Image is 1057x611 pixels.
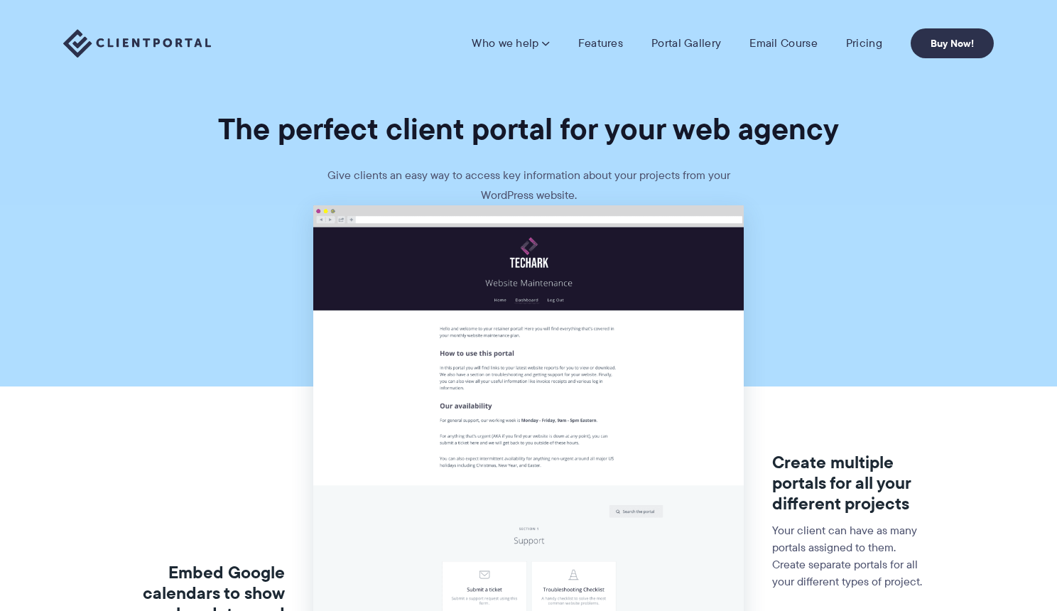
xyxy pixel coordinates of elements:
p: Your client can have as many portals assigned to them. Create separate portals for all your diffe... [772,522,928,590]
a: Buy Now! [911,28,994,58]
h3: Create multiple portals for all your different projects [772,453,928,514]
a: Portal Gallery [651,36,721,50]
a: Features [578,36,623,50]
a: Who we help [472,36,549,50]
p: Give clients an easy way to access key information about your projects from your WordPress website. [315,166,742,205]
a: Email Course [749,36,818,50]
a: Pricing [846,36,882,50]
